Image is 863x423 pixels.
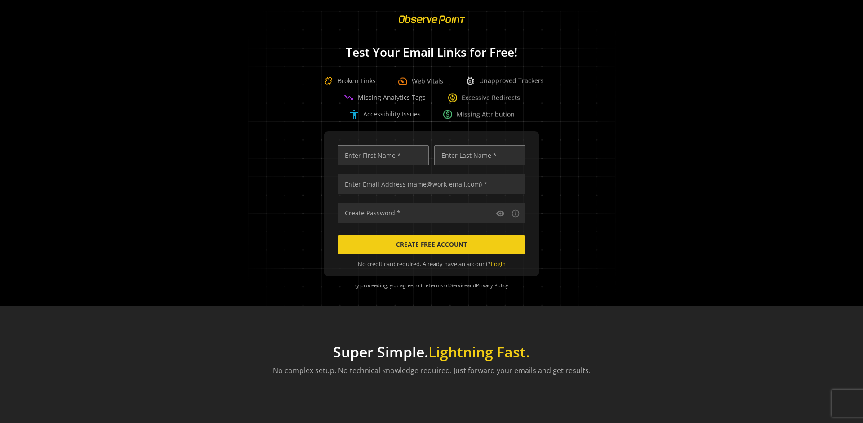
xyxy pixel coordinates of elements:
[343,92,426,103] div: Missing Analytics Tags
[465,76,544,86] div: Unapproved Trackers
[320,72,376,90] div: Broken Links
[447,92,520,103] div: Excessive Redirects
[338,145,429,165] input: Enter First Name *
[447,92,458,103] span: change_circle
[496,209,505,218] mat-icon: visibility
[434,145,525,165] input: Enter Last Name *
[338,203,525,223] input: Create Password *
[273,343,591,361] h1: Super Simple.
[343,92,354,103] span: trending_down
[273,365,591,376] p: No complex setup. No technical knowledge required. Just forward your emails and get results.
[338,260,525,268] div: No credit card required. Already have an account?
[476,282,508,289] a: Privacy Policy
[397,76,408,86] span: speed
[510,208,521,219] button: Password requirements
[393,21,471,29] a: ObservePoint Homepage
[491,260,506,268] a: Login
[442,109,453,120] span: paid
[338,235,525,254] button: CREATE FREE ACCOUNT
[397,76,443,86] div: Web Vitals
[442,109,515,120] div: Missing Attribution
[511,209,520,218] mat-icon: info_outline
[428,342,530,361] span: Lightning Fast.
[234,46,629,59] h1: Test Your Email Links for Free!
[428,282,467,289] a: Terms of Service
[320,72,338,90] img: Broken Link
[396,236,467,253] span: CREATE FREE ACCOUNT
[349,109,421,120] div: Accessibility Issues
[465,76,476,86] span: bug_report
[349,109,360,120] span: accessibility
[338,174,525,194] input: Enter Email Address (name@work-email.com) *
[335,276,528,295] div: By proceeding, you agree to the and .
